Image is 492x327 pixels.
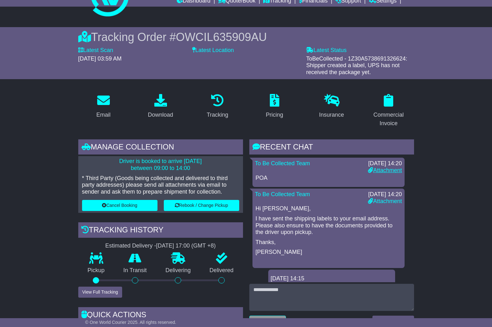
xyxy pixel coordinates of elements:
div: [DATE] 14:15 [271,275,393,282]
p: In Transit [114,267,156,274]
label: Latest Location [192,47,234,54]
a: Email [92,92,115,121]
p: Driver is booked to arrive [DATE] between 09:00 to 14:00 [82,158,239,172]
a: Attachment [368,198,402,204]
a: Commercial Invoice [363,92,414,130]
a: Insurance [315,92,348,121]
a: Download [144,92,177,121]
div: Tracking [207,111,228,119]
div: Insurance [319,111,344,119]
div: [DATE] 14:20 [368,191,402,198]
button: Cancel Booking [82,200,157,211]
div: Tracking history [78,222,243,239]
div: Estimated Delivery - [78,242,243,249]
p: [PERSON_NAME] [256,249,401,256]
div: Quick Actions [78,307,243,324]
p: Thanks, [256,239,401,246]
p: I have sent the shipping labels to your email address. Please also ensure to have the documents p... [256,215,401,236]
div: Download [148,111,173,119]
label: Latest Status [306,47,347,54]
p: Delivering [156,267,200,274]
a: Pricing [262,92,287,121]
div: RECENT CHAT [249,139,414,156]
span: OWCIL635909AU [176,31,267,44]
a: To Be Collected Team [255,191,310,197]
p: Hi [PERSON_NAME], [256,205,401,212]
p: Delivered [200,267,243,274]
div: Commercial Invoice [367,111,410,128]
button: Rebook / Change Pickup [164,200,239,211]
a: To Be Collected Team [255,160,310,166]
p: Pickup [78,267,114,274]
span: [DATE] 03:59 AM [78,55,122,62]
a: Attachment [368,167,402,173]
div: [DATE] 17:00 (GMT +8) [156,242,216,249]
div: Email [96,111,110,119]
label: Latest Scan [78,47,113,54]
div: Pricing [266,111,283,119]
button: View Full Tracking [78,287,122,298]
div: Manage collection [78,139,243,156]
span: ToBeCollected - 1Z30A5738691326624: Shipper created a label, UPS has not received the package yet. [306,55,407,75]
a: Tracking [203,92,232,121]
p: * Third Party (Goods being collected and delivered to third party addresses) please send all atta... [82,175,239,196]
div: Tracking Order # [78,30,414,44]
p: POA [256,175,401,182]
button: Send a Message [372,316,414,327]
div: [DATE] 14:20 [368,160,402,167]
span: © One World Courier 2025. All rights reserved. [85,320,176,325]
